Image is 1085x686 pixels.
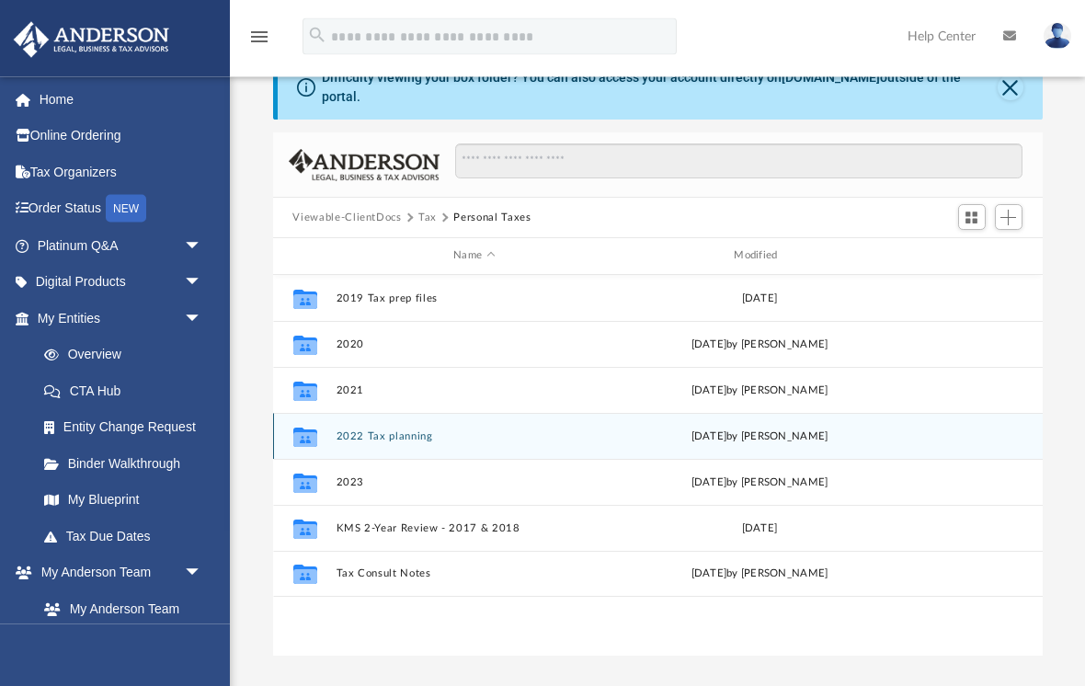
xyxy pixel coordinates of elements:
[335,248,612,265] div: Name
[418,211,437,227] button: Tax
[621,383,897,399] div: [DATE] by [PERSON_NAME]
[26,409,230,446] a: Entity Change Request
[453,211,531,227] button: Personal Taxes
[621,291,897,307] div: [DATE]
[248,26,270,48] i: menu
[184,555,221,592] span: arrow_drop_down
[8,22,175,58] img: Anderson Advisors Platinum Portal
[336,339,612,351] button: 2020
[621,429,897,445] div: [DATE] by [PERSON_NAME]
[26,372,230,409] a: CTA Hub
[336,568,612,580] button: Tax Consult Notes
[26,590,211,627] a: My Anderson Team
[184,264,221,302] span: arrow_drop_down
[958,205,986,231] button: Switch to Grid View
[620,248,897,265] div: Modified
[322,69,997,108] div: Difficulty viewing your box folder? You can also access your account directly on outside of the p...
[621,566,897,583] div: [DATE] by [PERSON_NAME]
[1044,23,1071,50] img: User Pic
[26,337,230,373] a: Overview
[782,71,880,86] a: [DOMAIN_NAME]
[248,35,270,48] a: menu
[621,474,897,491] div: [DATE] by [PERSON_NAME]
[998,75,1023,101] button: Close
[336,293,612,305] button: 2019 Tax prep files
[184,227,221,265] span: arrow_drop_down
[336,523,612,535] button: KMS 2-Year Review - 2017 & 2018
[273,276,1043,657] div: grid
[336,477,612,489] button: 2023
[13,118,230,154] a: Online Ordering
[336,385,612,397] button: 2021
[26,445,230,482] a: Binder Walkthrough
[292,211,401,227] button: Viewable-ClientDocs
[13,264,230,301] a: Digital Productsarrow_drop_down
[13,81,230,118] a: Home
[995,205,1022,231] button: Add
[26,482,221,519] a: My Blueprint
[13,227,230,264] a: Platinum Q&Aarrow_drop_down
[280,248,326,265] div: id
[621,520,897,537] div: [DATE]
[13,300,230,337] a: My Entitiesarrow_drop_down
[184,300,221,337] span: arrow_drop_down
[906,248,1034,265] div: id
[13,555,221,591] a: My Anderson Teamarrow_drop_down
[106,195,146,223] div: NEW
[307,25,327,45] i: search
[13,154,230,190] a: Tax Organizers
[455,144,1022,179] input: Search files and folders
[13,190,230,228] a: Order StatusNEW
[336,431,612,443] button: 2022 Tax planning
[26,518,230,555] a: Tax Due Dates
[621,337,897,353] div: [DATE] by [PERSON_NAME]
